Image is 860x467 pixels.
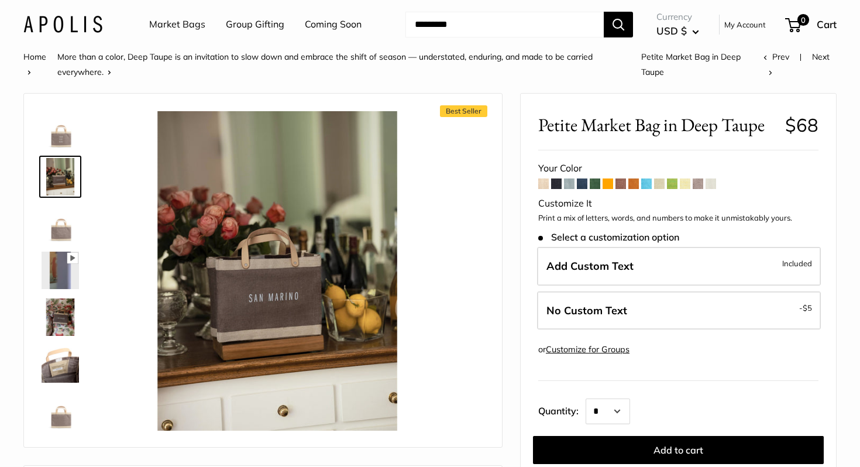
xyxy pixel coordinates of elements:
[305,16,362,33] a: Coming Soon
[149,16,205,33] a: Market Bags
[786,15,837,34] a: 0 Cart
[538,232,679,243] span: Select a customization option
[785,114,818,136] span: $68
[538,160,818,177] div: Your Color
[42,252,79,289] img: Petite Market Bag in Deep Taupe
[440,105,487,117] span: Best Seller
[533,436,824,464] button: Add to cart
[797,14,809,26] span: 0
[641,51,741,77] span: Petite Market Bag in Deep Taupe
[817,18,837,30] span: Cart
[42,111,79,149] img: Petite Market Bag in Deep Taupe
[39,109,81,151] a: Petite Market Bag in Deep Taupe
[405,12,604,37] input: Search...
[42,158,79,195] img: Petite Market Bag in Deep Taupe
[23,51,46,62] a: Home
[604,12,633,37] button: Search
[39,390,81,432] a: Petite Market Bag in Deep Taupe
[39,343,81,385] a: Petite Market Bag in Deep Taupe
[724,18,766,32] a: My Account
[57,51,593,77] a: More than a color, Deep Taupe is an invitation to slow down and embrace the shift of season — und...
[803,303,812,313] span: $5
[226,16,284,33] a: Group Gifting
[39,156,81,198] a: Petite Market Bag in Deep Taupe
[538,114,776,136] span: Petite Market Bag in Deep Taupe
[656,22,699,40] button: USD $
[23,49,763,80] nav: Breadcrumb
[799,301,812,315] span: -
[39,202,81,245] a: Petite Market Bag in Deep Taupe
[537,247,821,286] label: Add Custom Text
[656,25,687,37] span: USD $
[42,205,79,242] img: Petite Market Bag in Deep Taupe
[23,16,102,33] img: Apolis
[538,342,629,358] div: or
[538,195,818,212] div: Customize It
[538,212,818,224] p: Print a mix of letters, words, and numbers to make it unmistakably yours.
[537,291,821,330] label: Leave Blank
[656,9,699,25] span: Currency
[782,256,812,270] span: Included
[42,345,79,383] img: Petite Market Bag in Deep Taupe
[546,304,627,317] span: No Custom Text
[42,298,79,336] img: Petite Market Bag in Deep Taupe
[546,344,629,355] a: Customize for Groups
[39,249,81,291] a: Petite Market Bag in Deep Taupe
[39,296,81,338] a: Petite Market Bag in Deep Taupe
[538,395,586,424] label: Quantity:
[763,51,789,62] a: Prev
[42,392,79,430] img: Petite Market Bag in Deep Taupe
[118,111,437,431] img: Petite Market Bag in Deep Taupe
[546,259,634,273] span: Add Custom Text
